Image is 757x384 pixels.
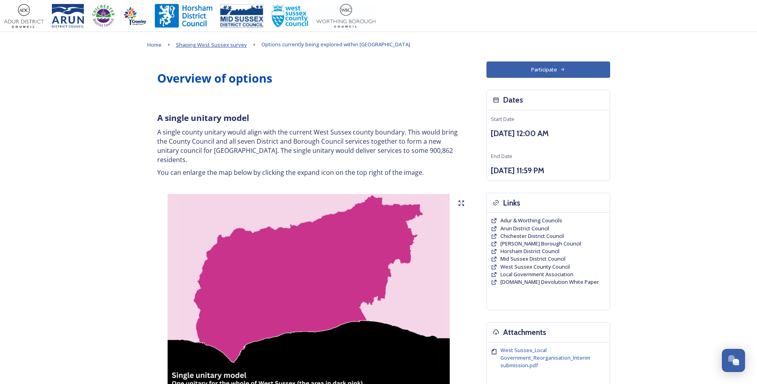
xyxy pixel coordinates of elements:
[316,4,376,28] img: Worthing_Adur%20%281%29.jpg
[500,232,564,240] a: Chichester District Council
[147,40,162,49] a: Home
[52,4,84,28] img: Arun%20District%20Council%20logo%20blue%20CMYK.jpg
[491,152,512,160] span: End Date
[271,4,309,28] img: WSCCPos-Spot-25mm.jpg
[157,128,461,164] p: A single county unitary would align with the current West Sussex county boundary. This would brin...
[486,61,610,78] button: Participate
[157,168,461,177] p: You can enlarge the map below by clicking the expand icon on the top right of the image.
[500,247,559,255] a: Horsham District Council
[92,4,115,28] img: CDC%20Logo%20-%20you%20may%20have%20a%20better%20version.jpg
[500,346,590,369] span: West Sussex_Local Government_Reorganisation_Interim submission.pdf
[500,255,565,263] a: Mid Sussex District Council
[491,165,606,176] h3: [DATE] 11:59 PM
[176,41,247,48] span: Shaping West Sussex survey
[4,4,44,28] img: Adur%20logo%20%281%29.jpeg
[722,349,745,372] button: Open Chat
[500,255,565,262] span: Mid Sussex District Council
[500,278,599,285] span: [DOMAIN_NAME] Devolution White Paper
[500,278,599,286] a: [DOMAIN_NAME] Devolution White Paper
[500,271,573,278] a: Local Government Association
[500,240,581,247] a: [PERSON_NAME] Borough Council
[491,128,606,139] h3: [DATE] 12:00 AM
[123,4,147,28] img: Crawley%20BC%20logo.jpg
[500,225,549,232] a: Arun District Council
[220,4,263,28] img: 150ppimsdc%20logo%20blue.png
[503,94,523,106] h3: Dates
[491,115,514,123] span: Start Date
[157,70,272,86] strong: Overview of options
[503,197,520,209] h3: Links
[147,41,162,48] span: Home
[157,112,249,123] strong: A single unitary model
[500,263,570,270] span: West Sussex County Council
[503,327,546,338] h3: Attachments
[176,40,247,49] a: Shaping West Sussex survey
[261,41,410,48] span: Options currently being explored within [GEOGRAPHIC_DATA]
[500,263,570,271] a: West Sussex County Council
[500,232,564,240] span: Chichester District Council
[155,4,212,28] img: Horsham%20DC%20Logo.jpg
[500,217,562,224] a: Adur & Worthing Councils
